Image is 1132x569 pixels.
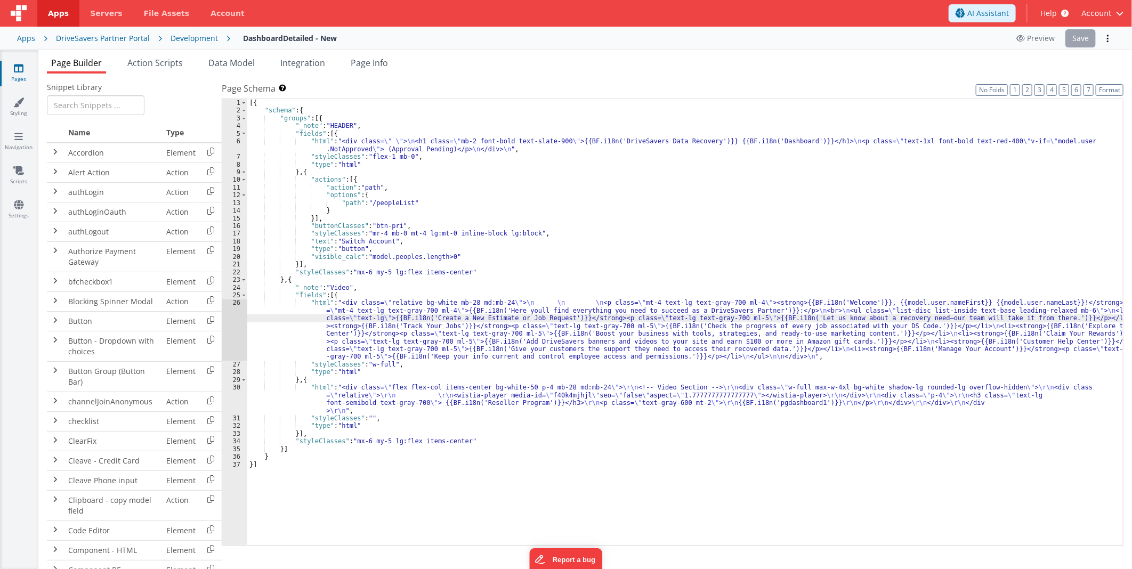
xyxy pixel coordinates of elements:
button: 5 [1059,84,1069,96]
button: 4 [1047,84,1057,96]
div: 30 [222,384,247,414]
div: 5 [222,130,247,137]
td: Element [162,331,200,361]
div: 37 [222,461,247,468]
td: Action [162,202,200,222]
td: Button Group (Button Bar) [64,361,162,392]
td: Element [162,521,200,540]
div: DriveSavers Partner Portal [56,33,150,44]
div: 10 [222,176,247,183]
td: Action [162,162,200,182]
button: 1 [1010,84,1020,96]
td: Element [162,470,200,490]
td: checklist [64,411,162,431]
td: Element [162,241,200,272]
td: Code Editor [64,521,162,540]
button: Save [1065,29,1096,47]
td: Authorize Payment Gateway [64,241,162,272]
button: Options [1100,31,1115,46]
td: authLoginOauth [64,202,162,222]
span: Account [1081,8,1112,19]
td: Button [64,311,162,331]
td: Element [162,431,200,451]
div: 29 [222,376,247,384]
td: Clipboard - copy model field [64,490,162,521]
div: 20 [222,253,247,261]
span: Help [1040,8,1057,19]
div: 24 [222,284,247,291]
td: Alert Action [64,162,162,182]
div: 15 [222,215,247,222]
div: 18 [222,238,247,245]
div: 32 [222,422,247,429]
div: 26 [222,299,247,361]
span: Data Model [208,57,255,69]
td: authLogin [64,182,162,202]
div: 36 [222,453,247,460]
button: 7 [1084,84,1094,96]
div: 27 [222,361,247,368]
button: 3 [1034,84,1045,96]
div: 12 [222,191,247,199]
td: Element [162,143,200,163]
div: 2 [222,107,247,114]
td: Component - HTML [64,540,162,560]
button: 2 [1022,84,1032,96]
span: Snippet Library [47,82,102,93]
div: Apps [17,33,35,44]
td: authLogout [64,222,162,241]
div: 11 [222,184,247,191]
span: File Assets [144,8,190,19]
td: Button - Dropdown with choices [64,331,162,361]
div: 33 [222,430,247,437]
div: 8 [222,161,247,168]
td: Accordion [64,143,162,163]
td: Action [162,182,200,202]
div: 19 [222,245,247,253]
h4: DashboardDetailed - New [243,34,337,42]
div: 14 [222,207,247,214]
button: Account [1081,8,1123,19]
td: Element [162,451,200,470]
td: Blocking Spinner Modal [64,291,162,311]
td: Element [162,311,200,331]
td: ClearFix [64,431,162,451]
div: 4 [222,122,247,129]
td: bfcheckbox1 [64,272,162,291]
td: Action [162,222,200,241]
span: Integration [280,57,325,69]
div: 28 [222,368,247,376]
span: Apps [48,8,69,19]
div: 34 [222,437,247,445]
span: Page Info [351,57,388,69]
td: Cleave - Credit Card [64,451,162,470]
td: Element [162,411,200,431]
div: 7 [222,153,247,160]
div: 16 [222,222,247,230]
td: Cleave Phone input [64,470,162,490]
td: Element [162,361,200,392]
span: AI Assistant [967,8,1009,19]
td: Action [162,490,200,521]
button: 6 [1071,84,1081,96]
span: Type [166,127,184,137]
td: Element [162,272,200,291]
span: Page Schema [222,82,276,95]
span: Servers [90,8,122,19]
button: Format [1096,84,1123,96]
button: No Folds [976,84,1008,96]
div: 31 [222,414,247,422]
button: Preview [1010,30,1061,47]
div: 23 [222,276,247,283]
span: Name [68,127,90,137]
td: Action [162,392,200,411]
div: 9 [222,168,247,176]
td: channelJoinAnonymous [64,392,162,411]
input: Search Snippets ... [47,95,144,115]
div: 17 [222,230,247,237]
div: 3 [222,115,247,122]
span: Page Builder [51,57,102,69]
div: Development [171,33,218,44]
td: Action [162,291,200,311]
span: Action Scripts [127,57,183,69]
